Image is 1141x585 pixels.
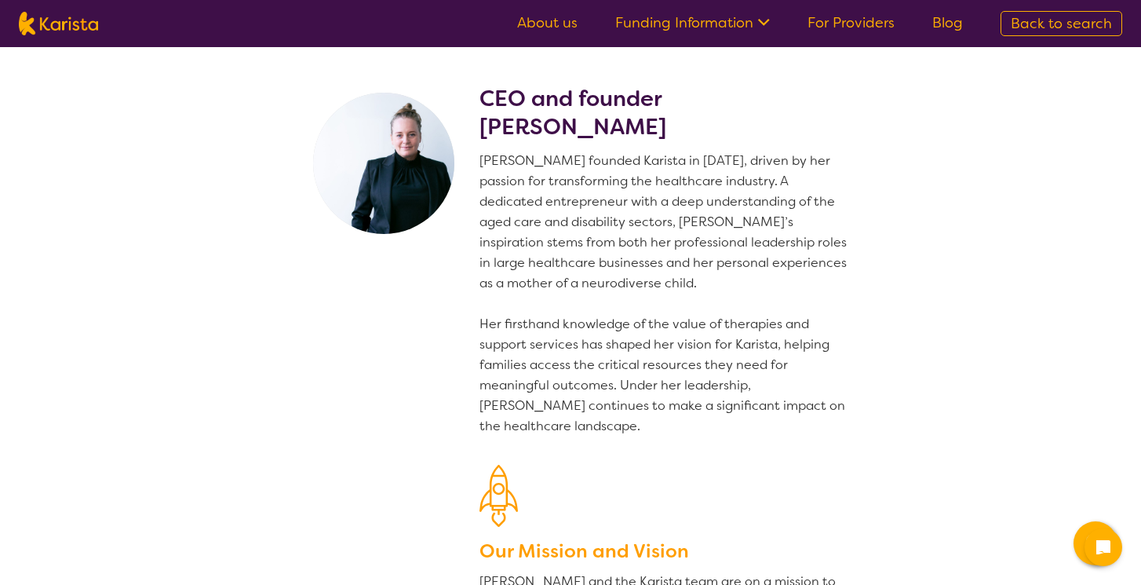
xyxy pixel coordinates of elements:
[517,13,578,32] a: About us
[1011,14,1112,33] span: Back to search
[479,465,518,527] img: Our Mission
[1074,521,1117,565] button: Channel Menu
[1001,11,1122,36] a: Back to search
[479,151,853,437] p: [PERSON_NAME] founded Karista in [DATE], driven by her passion for transforming the healthcare in...
[807,13,895,32] a: For Providers
[479,85,853,141] h2: CEO and founder [PERSON_NAME]
[615,13,770,32] a: Funding Information
[479,537,853,565] h3: Our Mission and Vision
[19,12,98,35] img: Karista logo
[932,13,963,32] a: Blog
